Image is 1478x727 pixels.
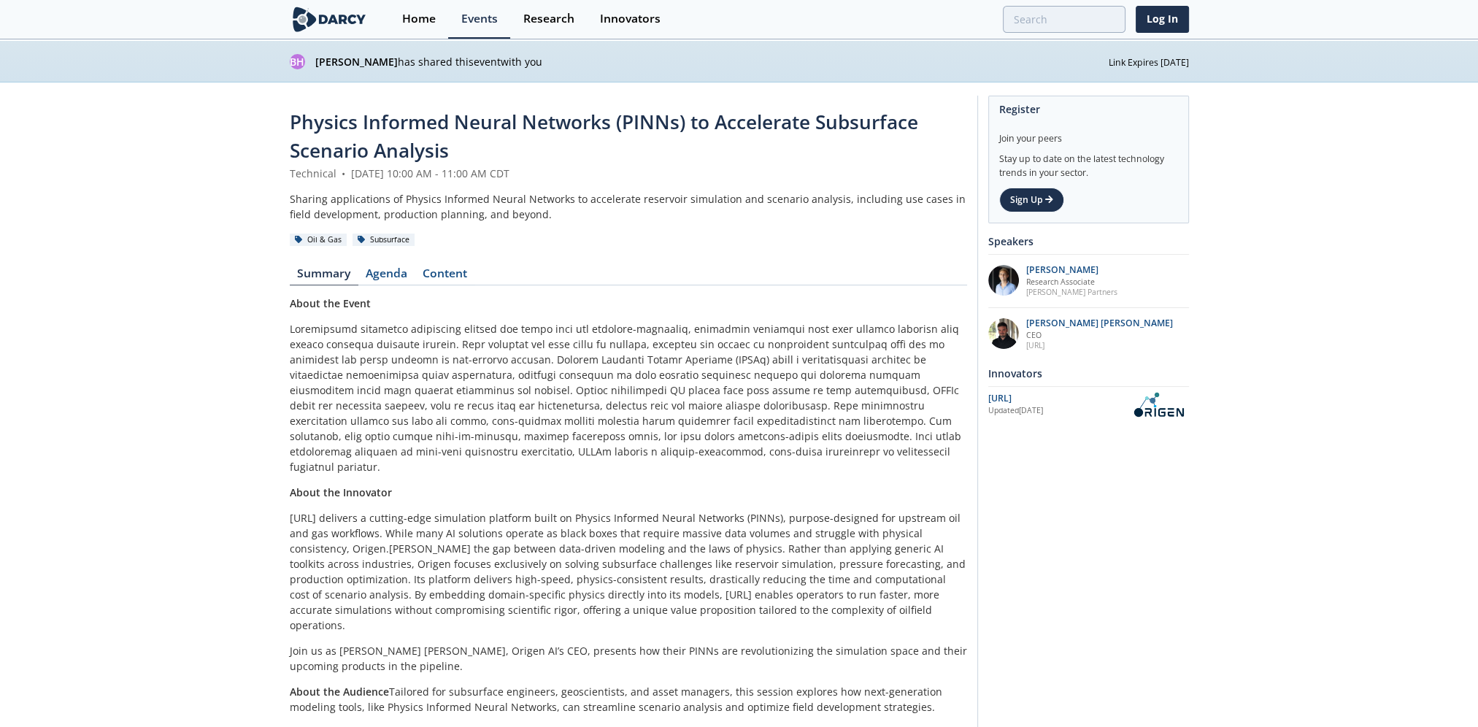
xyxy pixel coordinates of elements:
[999,188,1064,212] a: Sign Up
[290,296,371,310] strong: About the Event
[988,392,1189,418] a: [URL] Updated[DATE] OriGen.AI
[290,234,347,247] div: Oil & Gas
[1026,330,1173,340] p: CEO
[290,684,967,715] p: Tailored for subsurface engineers, geoscientists, and asset managers, this session explores how n...
[1003,6,1125,33] input: Advanced Search
[1026,340,1173,350] p: [URL]
[999,122,1178,145] div: Join your peers
[461,13,498,25] div: Events
[290,643,967,674] p: Join us as [PERSON_NAME] [PERSON_NAME], Origen AI’s CEO, presents how their PINNs are revolutioni...
[988,392,1128,405] div: [URL]
[290,166,967,181] div: Technical [DATE] 10:00 AM - 11:00 AM CDT
[999,145,1178,180] div: Stay up to date on the latest technology trends in your sector.
[1026,265,1117,275] p: [PERSON_NAME]
[1128,392,1189,418] img: OriGen.AI
[988,361,1189,386] div: Innovators
[353,234,415,247] div: Subsurface
[1026,277,1117,287] p: Research Associate
[315,54,1109,69] p: has shared this event with you
[358,268,415,285] a: Agenda
[402,13,436,25] div: Home
[415,268,475,285] a: Content
[600,13,661,25] div: Innovators
[290,7,369,32] img: logo-wide.svg
[290,321,967,474] p: Loremipsumd sitametco adipiscing elitsed doe tempo inci utl etdolore-magnaaliq, enimadmin veniamq...
[999,96,1178,122] div: Register
[290,54,305,69] div: BH
[1109,53,1189,69] div: Link Expires [DATE]
[988,228,1189,254] div: Speakers
[290,510,967,633] p: [URL] delivers a cutting-edge simulation platform built on Physics Informed Neural Networks (PINN...
[290,109,918,164] span: Physics Informed Neural Networks (PINNs) to Accelerate Subsurface Scenario Analysis
[988,265,1019,296] img: 1EXUV5ipS3aUf9wnAL7U
[290,485,392,499] strong: About the Innovator
[1026,318,1173,328] p: [PERSON_NAME] [PERSON_NAME]
[290,268,358,285] a: Summary
[988,318,1019,349] img: 20112e9a-1f67-404a-878c-a26f1c79f5da
[988,405,1128,417] div: Updated [DATE]
[290,191,967,222] div: Sharing applications of Physics Informed Neural Networks to accelerate reservoir simulation and s...
[1026,287,1117,297] p: [PERSON_NAME] Partners
[1136,6,1189,33] a: Log In
[523,13,574,25] div: Research
[290,685,389,699] strong: About the Audience
[315,55,398,69] strong: [PERSON_NAME]
[339,166,348,180] span: •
